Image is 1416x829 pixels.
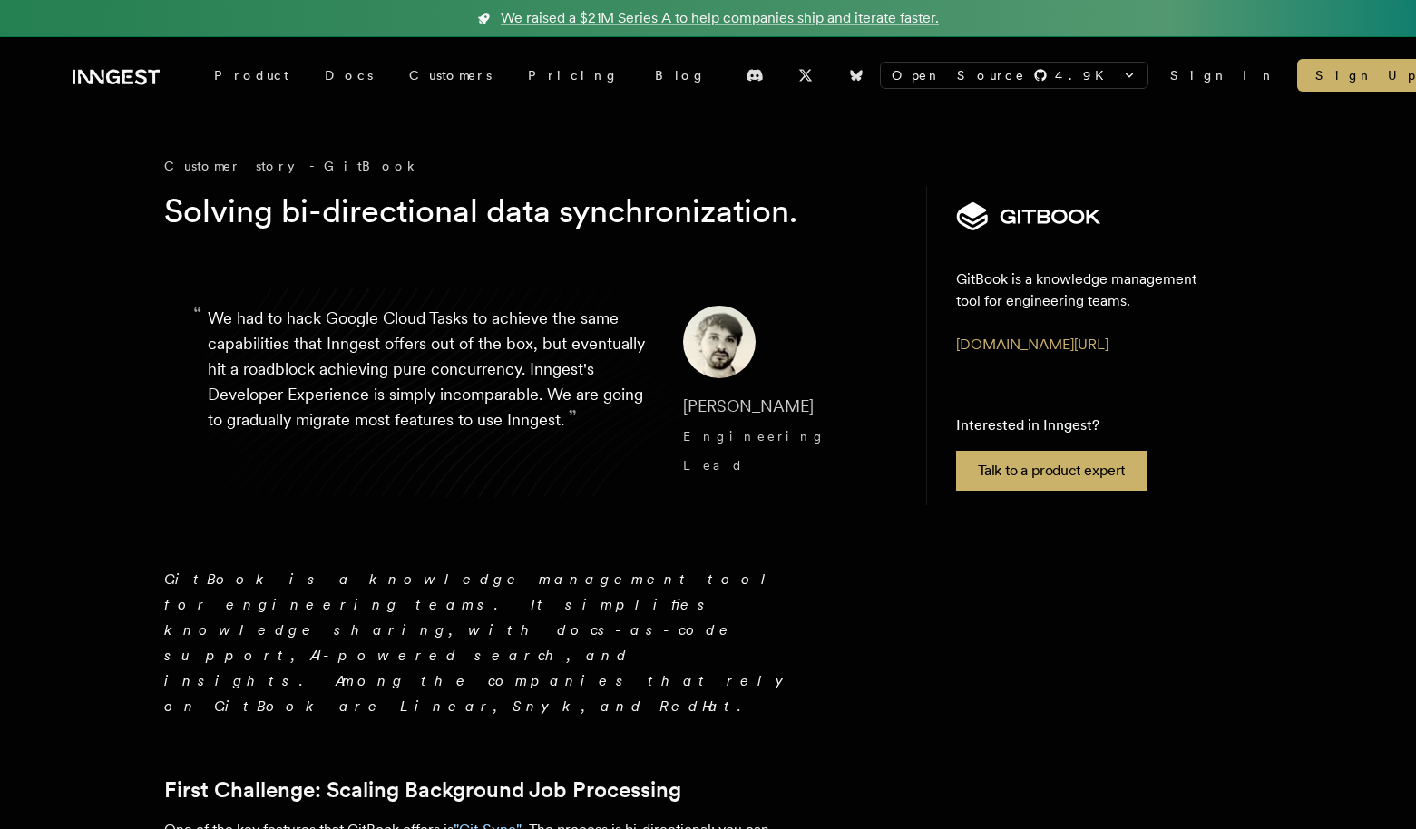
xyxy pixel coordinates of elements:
div: Customer story - GitBook [164,157,890,175]
img: Image of Johan Preynat [683,306,756,378]
p: GitBook is a knowledge management tool for engineering teams. [956,268,1224,312]
a: Talk to a product expert [956,451,1147,491]
a: Customers [391,59,510,92]
a: Discord [735,61,775,90]
a: [DOMAIN_NAME][URL] [956,336,1108,353]
span: “ [193,309,202,320]
a: X [786,61,825,90]
p: Interested in Inngest? [956,414,1147,436]
img: GitBook's logo [956,200,1101,232]
h1: Solving bi-directional data synchronization. [164,190,861,233]
a: First Challenge: Scaling Background Job Processing [164,777,681,803]
span: [PERSON_NAME] [683,396,814,415]
em: GitBook is a knowledge management tool for engineering teams. It simplifies knowledge sharing, wi... [164,571,796,715]
span: Open Source [892,66,1026,84]
a: Sign In [1170,66,1275,84]
p: We had to hack Google Cloud Tasks to achieve the same capabilities that Inngest offers out of the... [208,306,654,480]
a: Docs [307,59,391,92]
div: Product [196,59,307,92]
span: We raised a $21M Series A to help companies ship and iterate faster. [501,7,939,29]
span: ” [568,405,577,431]
span: 4.9 K [1055,66,1115,84]
a: Bluesky [836,61,876,90]
a: Pricing [510,59,637,92]
a: Blog [637,59,724,92]
span: Engineering Lead [683,429,826,473]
